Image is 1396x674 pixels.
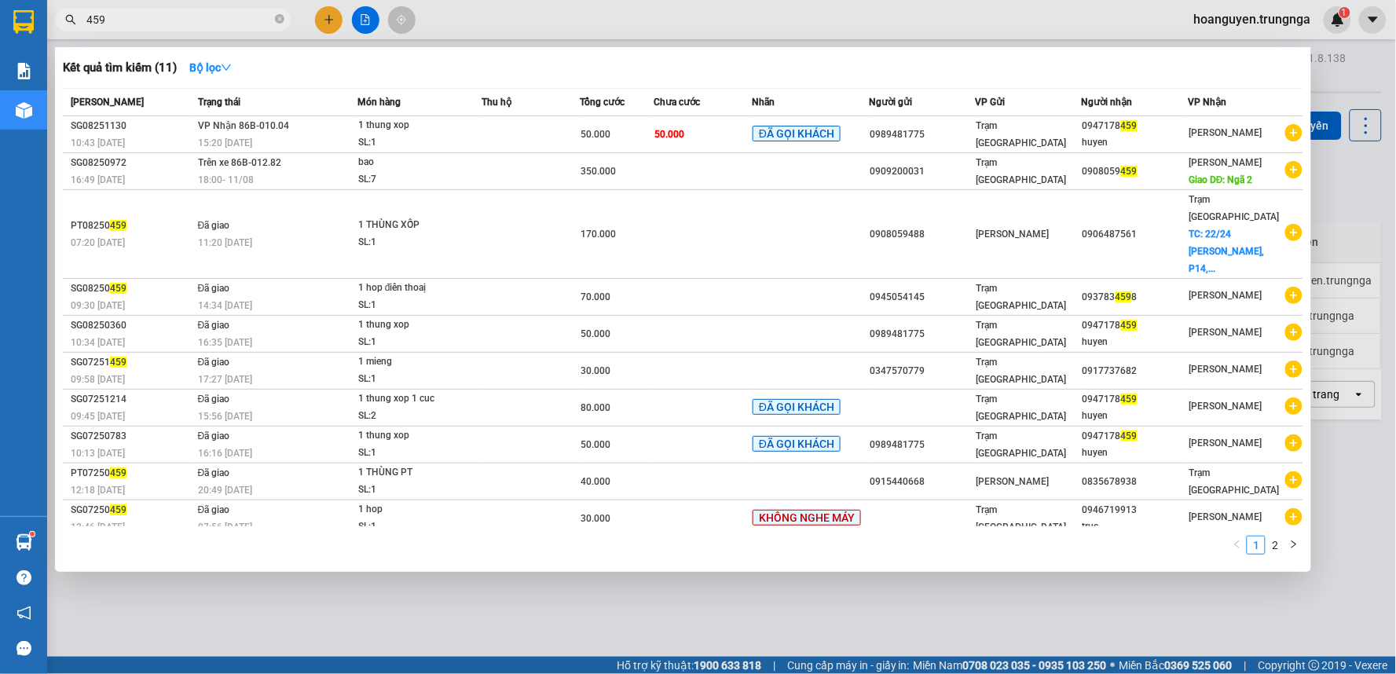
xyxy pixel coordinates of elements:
span: Trạm [GEOGRAPHIC_DATA] [976,283,1067,311]
span: Tổng cước [580,97,625,108]
div: 1 thung xop [358,317,476,334]
div: SG08250 [71,280,193,297]
span: plus-circle [1285,471,1303,489]
span: [PERSON_NAME] [1189,327,1262,338]
span: Chưa cước [654,97,700,108]
span: 459 [110,504,126,515]
span: Người nhận [1082,97,1133,108]
div: 0989481775 [870,126,974,143]
div: 0947178 [1083,317,1187,334]
span: [PERSON_NAME] [976,229,1050,240]
span: Trạm [GEOGRAPHIC_DATA] [1189,467,1279,496]
div: 0917737682 [1083,363,1187,379]
span: 459 [1121,320,1138,331]
b: T1 [PERSON_NAME], P Phú Thuỷ [8,86,104,134]
span: 09:58 [DATE] [71,374,125,385]
span: question-circle [16,570,31,585]
div: SL: 1 [358,518,476,536]
span: [PERSON_NAME] [1189,438,1262,449]
div: SL: 2 [358,408,476,425]
span: VP Nhận [1188,97,1226,108]
span: 17:27 [DATE] [198,374,252,385]
span: [PERSON_NAME] [1189,401,1262,412]
div: huyen [1083,408,1187,424]
button: left [1228,536,1247,555]
span: 12:18 [DATE] [71,485,125,496]
span: ĐÃ GỌI KHÁCH [753,399,841,415]
span: 50.000 [654,129,684,140]
div: huyen [1083,445,1187,461]
span: close-circle [275,13,284,27]
span: 80.000 [581,402,610,413]
div: 0989481775 [870,326,974,342]
span: Đã giao [198,430,230,441]
span: Đã giao [198,283,230,294]
span: 30.000 [581,365,610,376]
span: 10:34 [DATE] [71,337,125,348]
div: 1 thung xop [358,117,476,134]
div: 0947178 [1083,118,1187,134]
div: huyen [1083,334,1187,350]
div: SL: 1 [358,234,476,251]
span: plus-circle [1285,508,1303,526]
sup: 1 [30,532,35,537]
span: Trạm [GEOGRAPHIC_DATA] [976,504,1067,533]
div: SL: 1 [358,445,476,462]
span: KHÔNG NGHE MÁY [753,510,861,526]
span: 18:00 - 11/08 [198,174,254,185]
img: logo.jpg [8,8,63,63]
span: 459 [1121,430,1138,441]
span: close-circle [275,14,284,24]
span: 10:13 [DATE] [71,448,125,459]
img: logo-vxr [13,10,34,34]
span: Trạm [GEOGRAPHIC_DATA] [1189,194,1279,222]
img: solution-icon [16,63,32,79]
strong: Bộ lọc [189,61,232,74]
span: 170.000 [581,229,616,240]
span: 16:35 [DATE] [198,337,252,348]
span: 16:16 [DATE] [198,448,252,459]
span: 15:56 [DATE] [198,411,252,422]
div: SG07250 [71,502,193,518]
div: SL: 1 [358,297,476,314]
span: plus-circle [1285,161,1303,178]
span: right [1289,540,1299,549]
span: 14:34 [DATE] [198,300,252,311]
span: 459 [1116,291,1132,302]
span: 50.000 [581,439,610,450]
span: [PERSON_NAME] [1189,290,1262,301]
div: 1 hop điên thoaị [358,280,476,297]
div: 0947178 [1083,391,1187,408]
li: VP Trạm [GEOGRAPHIC_DATA] [108,67,209,119]
span: [PERSON_NAME] [71,97,144,108]
li: Trung Nga [8,8,228,38]
span: Trạm [GEOGRAPHIC_DATA] [976,430,1067,459]
span: Trạng thái [198,97,240,108]
span: 70.000 [581,291,610,302]
span: Đã giao [198,504,230,515]
span: plus-circle [1285,434,1303,452]
span: 12:46 [DATE] [71,522,125,533]
span: 09:45 [DATE] [71,411,125,422]
span: 459 [1121,166,1138,177]
span: Nhãn [752,97,775,108]
input: Tìm tên, số ĐT hoặc mã đơn [86,11,272,28]
span: Trạm [GEOGRAPHIC_DATA] [976,120,1067,148]
div: 0909200031 [870,163,974,180]
span: Thu hộ [482,97,511,108]
li: VP [PERSON_NAME] [8,67,108,84]
span: plus-circle [1285,324,1303,341]
img: warehouse-icon [16,102,32,119]
span: 50.000 [581,328,610,339]
div: SL: 1 [358,371,476,388]
div: SL: 1 [358,482,476,499]
div: SL: 1 [358,134,476,152]
span: Đã giao [198,467,230,478]
div: 1 hop [358,501,476,518]
div: 0946719913 [1083,502,1187,518]
div: 0347570779 [870,363,974,379]
div: 0945054145 [870,289,974,306]
span: ĐÃ GỌI KHÁCH [753,436,841,452]
div: SG07250783 [71,428,193,445]
span: [PERSON_NAME] [1189,127,1262,138]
